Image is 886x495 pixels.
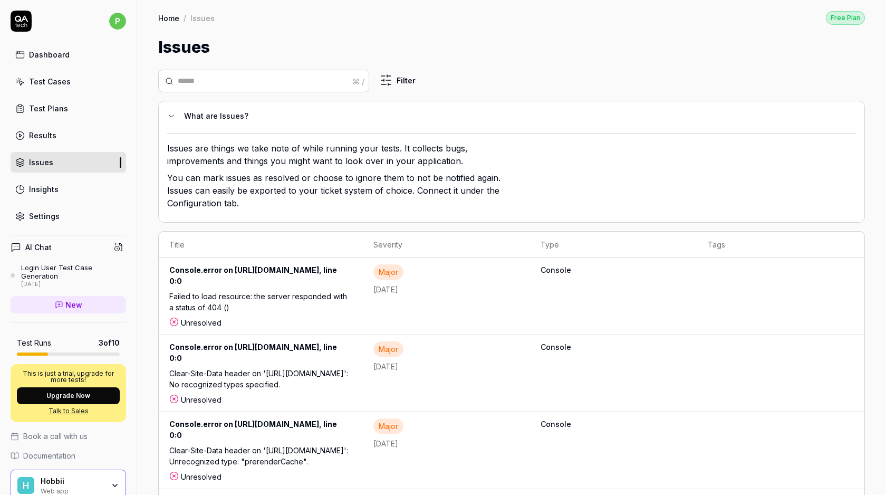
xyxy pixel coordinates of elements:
[11,179,126,199] a: Insights
[169,341,352,368] div: Console.error on [URL][DOMAIN_NAME], line 0:0
[25,242,52,253] h4: AI Chat
[373,362,398,371] time: [DATE]
[169,445,352,471] div: Clear-Site-Data header on '[URL][DOMAIN_NAME]': Unrecognized type: "prerenderCache".
[373,439,398,448] time: [DATE]
[29,211,60,222] div: Settings
[190,13,215,23] div: Issues
[41,477,104,486] div: Hobbii
[158,35,210,59] h1: Issues
[17,338,51,348] h5: Test Runs
[29,76,71,87] div: Test Cases
[17,387,120,404] button: Upgrade Now
[167,172,510,214] p: You can mark issues as resolved or choose to ignore them to not be notified again. Issues can eas...
[11,450,126,461] a: Documentation
[169,418,352,445] div: Console.error on [URL][DOMAIN_NAME], line 0:0
[11,98,126,119] a: Test Plans
[826,11,865,25] button: Free Plan
[373,264,403,280] div: Major
[541,341,687,353] b: Console
[373,70,422,91] button: Filter
[11,263,126,288] a: Login User Test Case Generation[DATE]
[11,206,126,226] a: Settings
[11,152,126,173] a: Issues
[373,285,398,294] time: [DATE]
[29,157,53,168] div: Issues
[11,71,126,92] a: Test Cases
[158,13,179,23] a: Home
[159,232,363,258] th: Title
[541,418,687,430] b: Console
[65,299,82,310] span: New
[23,450,75,461] span: Documentation
[17,370,120,383] p: This is just a trial, upgrade for more tests!
[169,264,352,291] div: Console.error on [URL][DOMAIN_NAME], line 0:0
[169,317,352,328] div: Unresolved
[169,471,352,482] div: Unresolved
[169,368,352,394] div: Clear-Site-Data header on '[URL][DOMAIN_NAME]': No recognized types specified.
[169,291,352,317] div: Failed to load resource: the server responded with a status of 404 ()
[697,232,864,258] th: Tags
[41,486,104,494] div: Web app
[17,477,34,494] span: H
[21,263,126,281] div: Login User Test Case Generation
[167,142,510,172] p: Issues are things we take note of while running your tests. It collects bugs, improvements and th...
[352,75,364,87] div: ⌘ /
[184,13,186,23] div: /
[23,431,88,442] span: Book a call with us
[530,232,697,258] th: Type
[11,125,126,146] a: Results
[109,13,126,30] span: p
[11,431,126,442] a: Book a call with us
[11,296,126,313] a: New
[29,103,68,114] div: Test Plans
[29,130,56,141] div: Results
[184,110,848,122] div: What are Issues?
[109,11,126,32] button: p
[29,184,59,195] div: Insights
[363,232,530,258] th: Severity
[17,406,120,416] a: Talk to Sales
[373,418,403,434] div: Major
[99,337,120,348] span: 3 of 10
[21,281,126,288] div: [DATE]
[11,44,126,65] a: Dashboard
[167,110,848,122] button: What are Issues?
[541,264,687,275] b: Console
[29,49,70,60] div: Dashboard
[169,394,352,405] div: Unresolved
[373,341,403,357] div: Major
